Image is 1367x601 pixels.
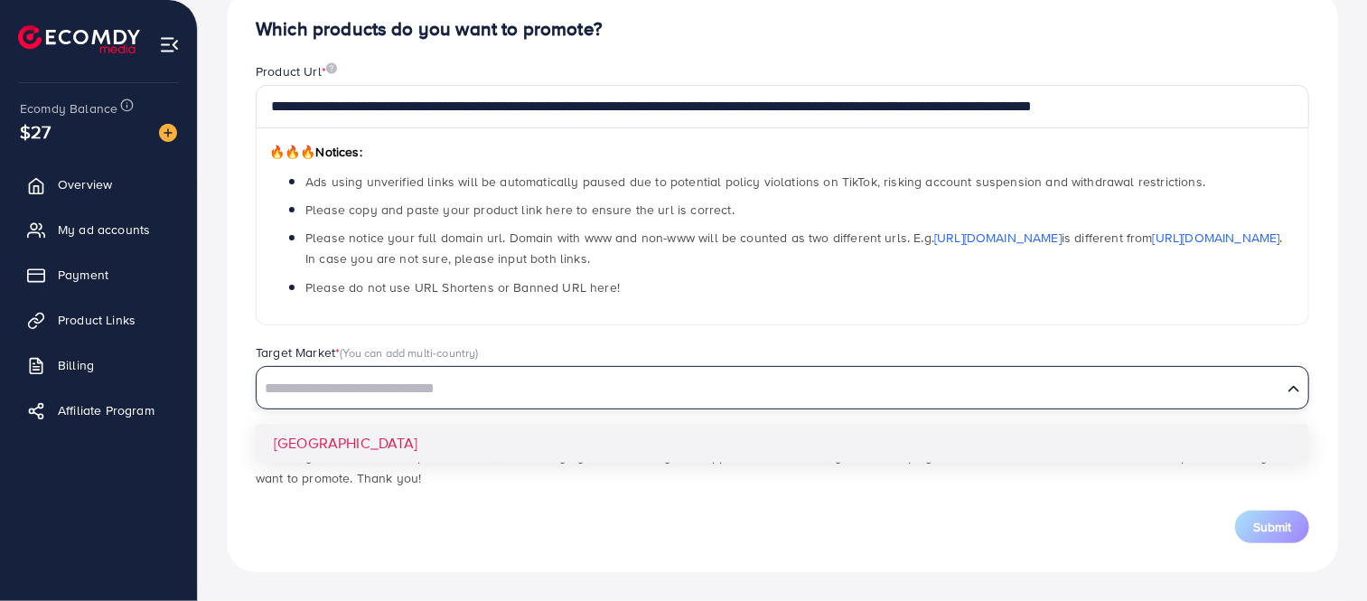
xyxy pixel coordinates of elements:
[256,446,1309,489] p: *Note: If you use unverified product links, the Ecomdy system will notify the support team to rev...
[58,221,150,239] span: My ad accounts
[1235,511,1309,543] button: Submit
[305,278,620,296] span: Please do not use URL Shortens or Banned URL here!
[305,229,1283,268] span: Please notice your full domain url. Domain with www and non-www will be counted as two different ...
[14,166,183,202] a: Overview
[18,25,140,53] img: logo
[14,347,183,383] a: Billing
[58,175,112,193] span: Overview
[256,366,1309,409] div: Search for option
[269,143,362,161] span: Notices:
[20,118,51,145] span: $27
[20,99,117,117] span: Ecomdy Balance
[326,62,337,74] img: image
[14,392,183,428] a: Affiliate Program
[14,302,183,338] a: Product Links
[159,124,177,142] img: image
[1253,518,1291,536] span: Submit
[256,18,1309,41] h4: Which products do you want to promote?
[256,62,337,80] label: Product Url
[340,344,478,361] span: (You can add multi-country)
[934,229,1062,247] a: [URL][DOMAIN_NAME]
[58,311,136,329] span: Product Links
[58,401,154,419] span: Affiliate Program
[256,343,479,362] label: Target Market
[1290,520,1353,587] iframe: Chat
[14,211,183,248] a: My ad accounts
[58,356,94,374] span: Billing
[269,143,315,161] span: 🔥🔥🔥
[305,173,1205,191] span: Ads using unverified links will be automatically paused due to potential policy violations on Tik...
[305,201,735,219] span: Please copy and paste your product link here to ensure the url is correct.
[258,375,1280,403] input: Search for option
[58,266,108,284] span: Payment
[256,424,1309,463] li: [GEOGRAPHIC_DATA]
[159,34,180,55] img: menu
[1153,229,1280,247] a: [URL][DOMAIN_NAME]
[14,257,183,293] a: Payment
